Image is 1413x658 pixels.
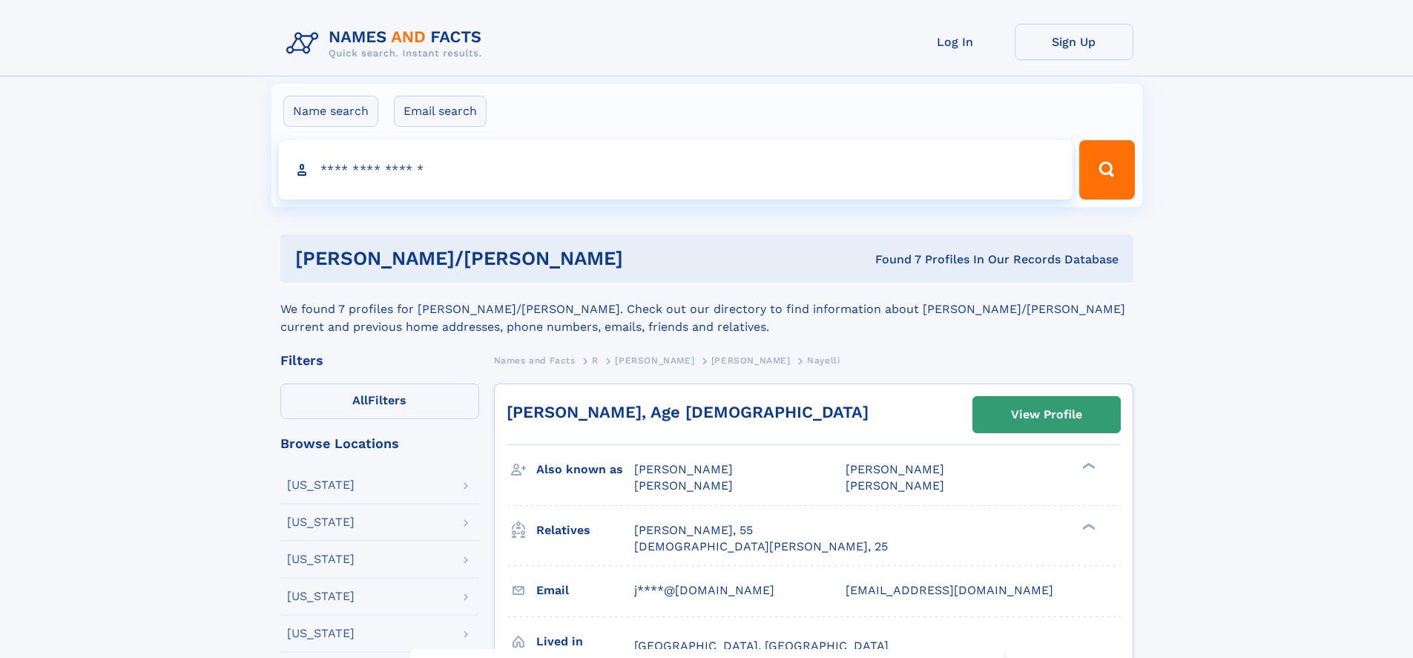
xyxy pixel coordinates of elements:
[749,251,1119,268] div: Found 7 Profiles In Our Records Database
[634,539,888,555] a: [DEMOGRAPHIC_DATA][PERSON_NAME], 25
[1078,522,1096,531] div: ❯
[634,639,889,653] span: [GEOGRAPHIC_DATA], [GEOGRAPHIC_DATA]
[711,351,791,369] a: [PERSON_NAME]
[352,393,368,407] span: All
[287,516,355,528] div: [US_STATE]
[634,462,733,476] span: [PERSON_NAME]
[287,628,355,639] div: [US_STATE]
[592,355,599,366] span: R
[394,96,487,127] label: Email search
[615,355,694,366] span: [PERSON_NAME]
[536,578,634,603] h3: Email
[846,583,1053,597] span: [EMAIL_ADDRESS][DOMAIN_NAME]
[592,351,599,369] a: R
[507,403,869,421] a: [PERSON_NAME], Age [DEMOGRAPHIC_DATA]
[283,96,378,127] label: Name search
[287,553,355,565] div: [US_STATE]
[1079,140,1134,200] button: Search Button
[280,384,479,419] label: Filters
[711,355,791,366] span: [PERSON_NAME]
[494,351,576,369] a: Names and Facts
[615,351,694,369] a: [PERSON_NAME]
[536,629,634,654] h3: Lived in
[1078,461,1096,471] div: ❯
[1011,398,1082,432] div: View Profile
[280,283,1133,336] div: We found 7 profiles for [PERSON_NAME]/[PERSON_NAME]. Check out our directory to find information ...
[536,457,634,482] h3: Also known as
[287,479,355,491] div: [US_STATE]
[846,478,944,493] span: [PERSON_NAME]
[280,354,479,367] div: Filters
[896,24,1015,60] a: Log In
[634,522,753,539] a: [PERSON_NAME], 55
[1015,24,1133,60] a: Sign Up
[973,397,1120,432] a: View Profile
[807,355,840,366] span: Nayelli
[287,590,355,602] div: [US_STATE]
[634,478,733,493] span: [PERSON_NAME]
[846,462,944,476] span: [PERSON_NAME]
[536,518,634,543] h3: Relatives
[295,249,749,268] h1: [PERSON_NAME]/[PERSON_NAME]
[279,140,1073,200] input: search input
[280,437,479,450] div: Browse Locations
[280,24,494,64] img: Logo Names and Facts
